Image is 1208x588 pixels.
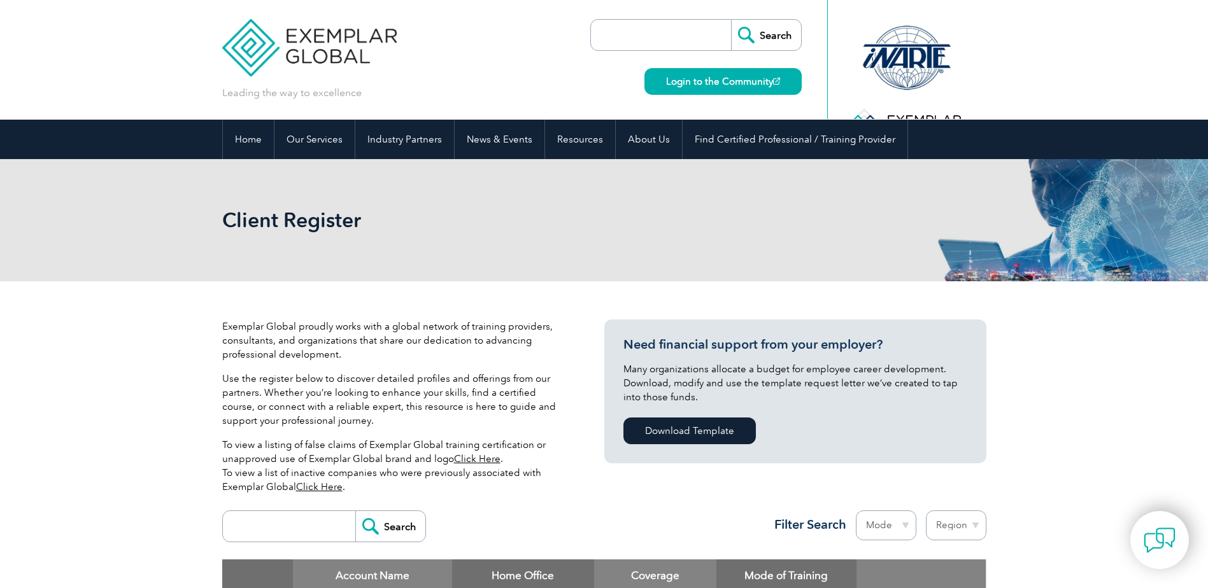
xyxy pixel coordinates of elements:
a: Click Here [454,453,501,465]
a: Login to the Community [644,68,802,95]
a: Download Template [623,417,756,444]
input: Search [731,20,801,50]
img: open_square.png [773,78,780,85]
a: About Us [616,120,682,159]
a: Industry Partners [355,120,454,159]
h3: Filter Search [767,517,846,533]
a: Our Services [274,120,355,159]
img: contact-chat.png [1144,524,1176,556]
p: Many organizations allocate a budget for employee career development. Download, modify and use th... [623,362,967,404]
a: Resources [545,120,615,159]
a: Home [223,120,274,159]
p: To view a listing of false claims of Exemplar Global training certification or unapproved use of ... [222,438,566,494]
a: Click Here [296,481,343,493]
p: Use the register below to discover detailed profiles and offerings from our partners. Whether you... [222,372,566,428]
p: Exemplar Global proudly works with a global network of training providers, consultants, and organ... [222,319,566,361]
h2: Client Register [222,210,757,230]
input: Search [355,511,425,542]
h3: Need financial support from your employer? [623,337,967,353]
a: News & Events [455,120,544,159]
p: Leading the way to excellence [222,86,362,100]
a: Find Certified Professional / Training Provider [683,120,907,159]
